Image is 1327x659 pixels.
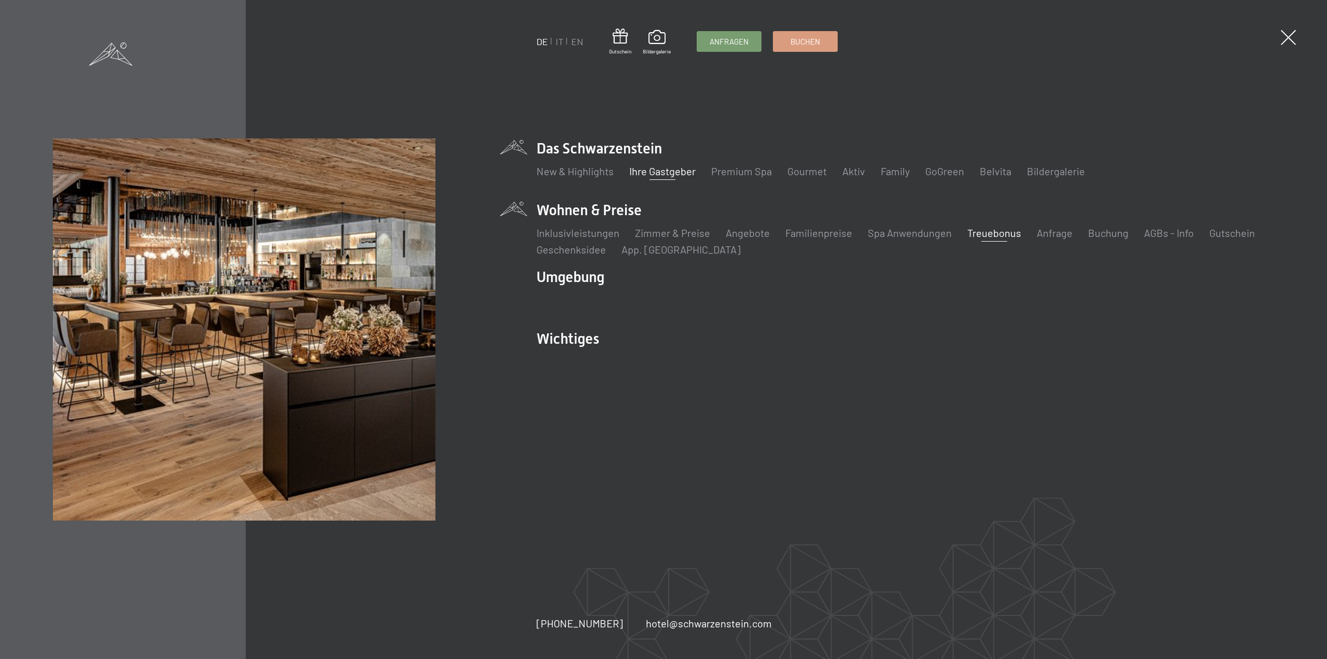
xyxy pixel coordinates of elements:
a: Spa Anwendungen [868,227,952,239]
a: AGBs - Info [1144,227,1194,239]
a: Bildergalerie [643,30,671,55]
a: GoGreen [925,165,964,177]
a: Inklusivleistungen [537,227,619,239]
a: Buchen [773,32,837,51]
a: Bildergalerie [1027,165,1085,177]
a: Anfrage [1037,227,1072,239]
a: EN [571,36,583,47]
a: Anfragen [697,32,761,51]
a: Gutschein [1209,227,1255,239]
a: Family [881,165,910,177]
span: Bildergalerie [643,48,671,55]
a: IT [556,36,563,47]
a: Treuebonus [967,227,1021,239]
a: [PHONE_NUMBER] [537,616,623,630]
span: [PHONE_NUMBER] [537,617,623,629]
span: Gutschein [609,48,631,55]
a: Geschenksidee [537,243,606,256]
a: Zimmer & Preise [635,227,710,239]
a: Aktiv [842,165,865,177]
a: DE [537,36,548,47]
a: Angebote [726,227,770,239]
a: Familienpreise [785,227,852,239]
a: Buchung [1088,227,1128,239]
a: Gutschein [609,29,631,55]
a: App. [GEOGRAPHIC_DATA] [622,243,741,256]
span: Anfragen [710,36,749,47]
a: New & Highlights [537,165,614,177]
a: hotel@schwarzenstein.com [646,616,772,630]
img: Treuebonus [53,138,435,521]
a: Gourmet [787,165,827,177]
a: Belvita [980,165,1011,177]
a: Ihre Gastgeber [629,165,696,177]
span: Buchen [790,36,820,47]
a: Premium Spa [711,165,772,177]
